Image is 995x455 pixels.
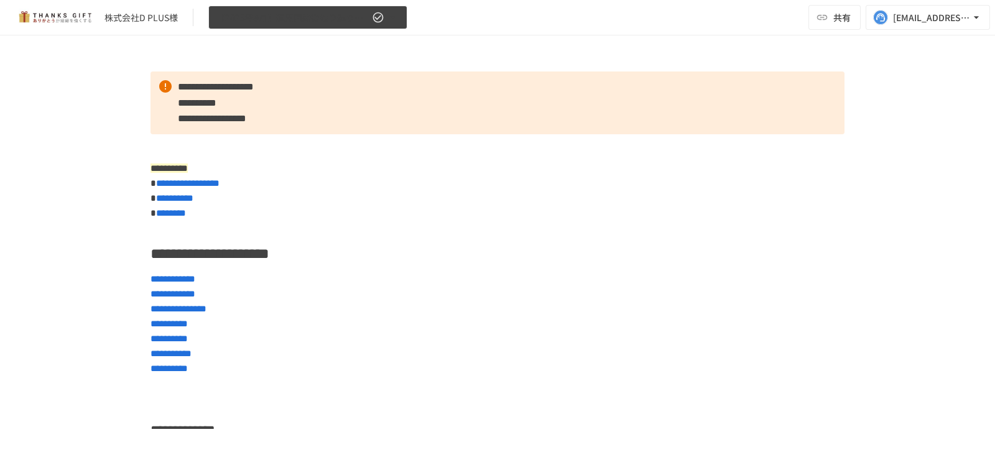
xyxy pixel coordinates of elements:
img: mMP1OxWUAhQbsRWCurg7vIHe5HqDpP7qZo7fRoNLXQh [15,7,95,27]
button: 共有 [808,5,861,30]
span: 共有 [833,11,851,24]
div: 株式会社D PLUS様 [104,11,178,24]
span: 【2025年9月】運用開始後振り返りミーティング [216,10,369,25]
button: [EMAIL_ADDRESS][DOMAIN_NAME] [866,5,990,30]
div: [EMAIL_ADDRESS][DOMAIN_NAME] [893,10,970,25]
button: 【2025年9月】運用開始後振り返りミーティング [208,6,407,30]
